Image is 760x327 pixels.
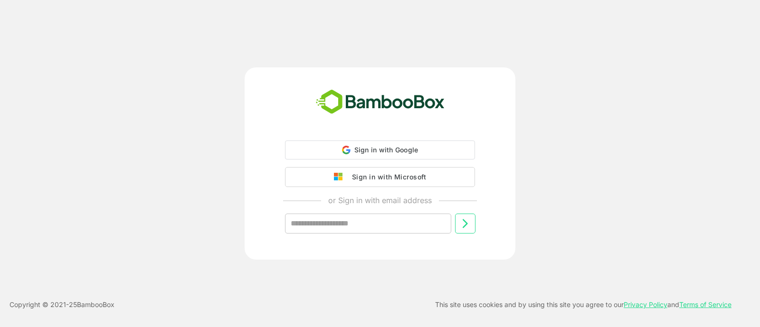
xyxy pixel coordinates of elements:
span: Sign in with Google [354,146,418,154]
img: bamboobox [311,86,450,118]
a: Privacy Policy [624,300,667,308]
div: Sign in with Microsoft [347,171,426,183]
p: Copyright © 2021- 25 BambooBox [9,299,114,310]
div: Sign in with Google [285,140,475,159]
a: Terms of Service [679,300,731,308]
button: Sign in with Microsoft [285,167,475,187]
img: google [334,173,347,181]
p: or Sign in with email address [328,195,432,206]
p: This site uses cookies and by using this site you agree to our and [435,299,731,310]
